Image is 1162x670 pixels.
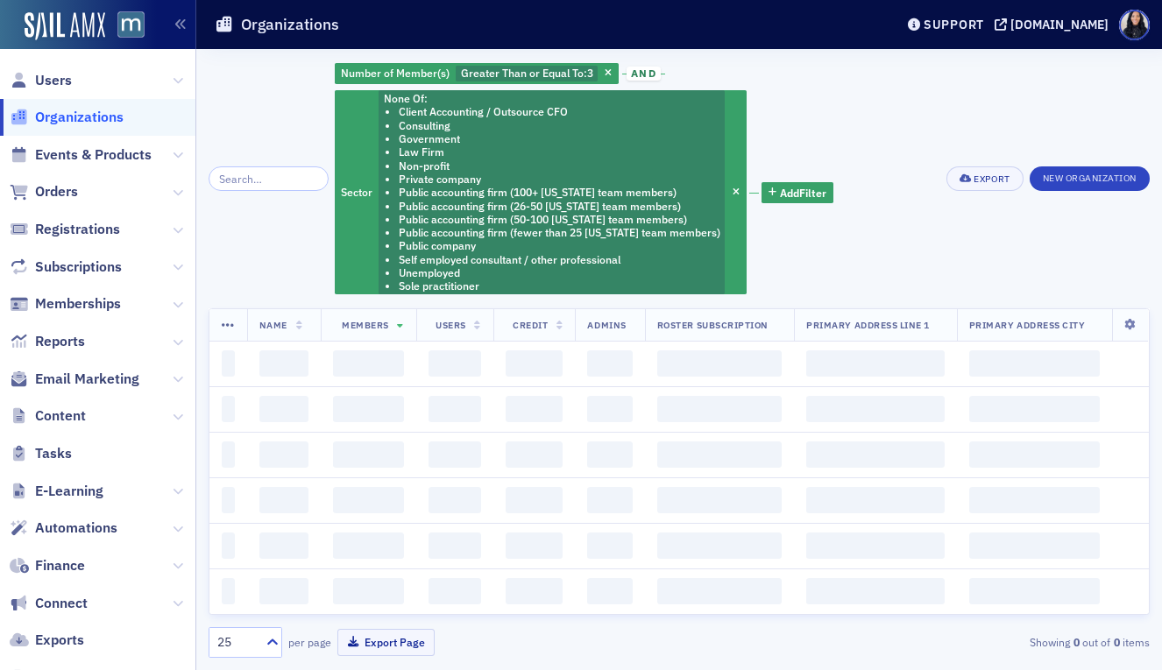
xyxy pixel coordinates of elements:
[399,119,720,132] li: Consulting
[10,182,78,201] a: Orders
[288,634,331,650] label: per page
[399,145,720,159] li: Law Firm
[10,482,103,501] a: E-Learning
[946,166,1023,191] button: Export
[399,159,720,173] li: Non-profit
[506,487,563,513] span: ‌
[35,482,103,501] span: E-Learning
[587,487,632,513] span: ‌
[924,17,984,32] div: Support
[762,182,833,204] button: AddFilter
[1030,169,1150,185] a: New Organization
[657,487,783,513] span: ‌
[259,319,287,331] span: Name
[969,441,1100,468] span: ‌
[209,166,329,191] input: Search…
[806,532,944,559] span: ‌
[587,350,632,377] span: ‌
[429,487,481,513] span: ‌
[506,350,563,377] span: ‌
[969,487,1100,513] span: ‌
[399,213,720,226] li: Public accounting firm (50-100 [US_STATE] team members)
[657,578,783,604] span: ‌
[657,532,783,559] span: ‌
[10,594,88,613] a: Connect
[506,396,563,422] span: ‌
[10,370,139,389] a: Email Marketing
[399,173,720,186] li: Private company
[587,578,632,604] span: ‌
[587,532,632,559] span: ‌
[848,634,1150,650] div: Showing out of items
[587,319,626,331] span: Admins
[35,370,139,389] span: Email Marketing
[657,319,769,331] span: Roster Subscription
[657,350,783,377] span: ‌
[1030,166,1150,191] button: New Organization
[333,487,404,513] span: ‌
[35,220,120,239] span: Registrations
[657,396,783,422] span: ‌
[333,578,404,604] span: ‌
[35,631,84,650] span: Exports
[117,11,145,39] img: SailAMX
[241,14,339,35] h1: Organizations
[35,444,72,463] span: Tasks
[342,319,389,331] span: Members
[333,441,404,468] span: ‌
[341,185,372,199] span: Sector
[969,319,1086,331] span: Primary Address City
[35,332,85,351] span: Reports
[429,441,481,468] span: ‌
[25,12,105,40] img: SailAMX
[506,532,563,559] span: ‌
[806,487,944,513] span: ‌
[259,350,309,377] span: ‌
[399,226,720,239] li: Public accounting firm (fewer than 25 [US_STATE] team members)
[399,266,720,279] li: Unemployed
[1119,10,1150,40] span: Profile
[35,406,86,426] span: Content
[806,441,944,468] span: ‌
[969,396,1100,422] span: ‌
[217,633,256,652] div: 25
[259,487,309,513] span: ‌
[10,257,122,277] a: Subscriptions
[587,396,632,422] span: ‌
[1070,634,1082,650] strong: 0
[384,91,428,105] span: None Of :
[35,294,121,314] span: Memberships
[974,174,1010,184] div: Export
[806,396,944,422] span: ‌
[222,578,235,604] span: ‌
[10,71,72,90] a: Users
[969,350,1100,377] span: ‌
[399,132,720,145] li: Government
[35,108,124,127] span: Organizations
[341,66,450,80] span: Number of Member(s)
[806,319,930,331] span: Primary Address Line 1
[222,532,235,559] span: ‌
[35,594,88,613] span: Connect
[10,332,85,351] a: Reports
[429,350,481,377] span: ‌
[10,556,85,575] a: Finance
[399,105,720,118] li: Client Accounting / Outsource CFO
[10,518,117,538] a: Automations
[587,66,593,80] span: 3
[35,71,72,90] span: Users
[259,532,309,559] span: ‌
[780,185,826,201] span: Add Filter
[222,441,235,468] span: ‌
[436,319,466,331] span: Users
[969,532,1100,559] span: ‌
[10,220,120,239] a: Registrations
[399,253,720,266] li: Self employed consultant / other professional
[399,279,720,293] li: Sole practitioner
[10,406,86,426] a: Content
[587,441,632,468] span: ‌
[337,629,435,656] button: Export Page
[461,66,587,80] span: Greater Than or Equal To :
[627,67,661,81] span: and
